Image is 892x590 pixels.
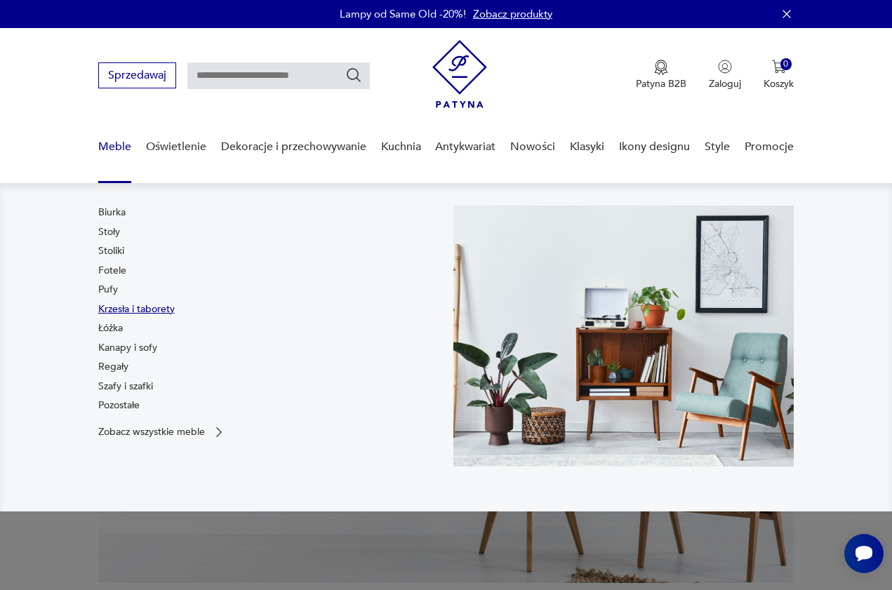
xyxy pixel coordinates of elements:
[98,62,176,88] button: Sprzedawaj
[98,264,126,278] a: Fotele
[98,341,157,355] a: Kanapy i sofy
[98,380,153,394] a: Szafy i szafki
[510,120,555,174] a: Nowości
[619,120,690,174] a: Ikony designu
[98,360,128,374] a: Regały
[98,120,131,174] a: Meble
[844,534,884,573] iframe: Smartsupp widget button
[709,77,741,90] p: Zaloguj
[473,7,552,21] a: Zobacz produkty
[636,60,686,90] a: Ikona medaluPatyna B2B
[98,225,120,239] a: Stoły
[98,398,140,413] a: Pozostałe
[764,60,794,90] button: 0Koszyk
[98,283,118,297] a: Pufy
[636,60,686,90] button: Patyna B2B
[98,427,205,436] p: Zobacz wszystkie meble
[98,244,124,258] a: Stoliki
[381,120,421,174] a: Kuchnia
[345,67,362,83] button: Szukaj
[453,206,794,467] img: 969d9116629659dbb0bd4e745da535dc.jpg
[764,77,794,90] p: Koszyk
[570,120,604,174] a: Klasyki
[435,120,495,174] a: Antykwariat
[780,58,792,70] div: 0
[146,120,206,174] a: Oświetlenie
[705,120,730,174] a: Style
[432,40,487,108] img: Patyna - sklep z meblami i dekoracjami vintage
[98,72,176,81] a: Sprzedawaj
[98,302,175,316] a: Krzesła i taborety
[98,425,226,439] a: Zobacz wszystkie meble
[636,77,686,90] p: Patyna B2B
[98,206,126,220] a: Biurka
[718,60,732,74] img: Ikonka użytkownika
[772,60,786,74] img: Ikona koszyka
[221,120,366,174] a: Dekoracje i przechowywanie
[745,120,794,174] a: Promocje
[709,60,741,90] button: Zaloguj
[340,7,466,21] p: Lampy od Same Old -20%!
[98,321,123,335] a: Łóżka
[654,60,668,75] img: Ikona medalu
